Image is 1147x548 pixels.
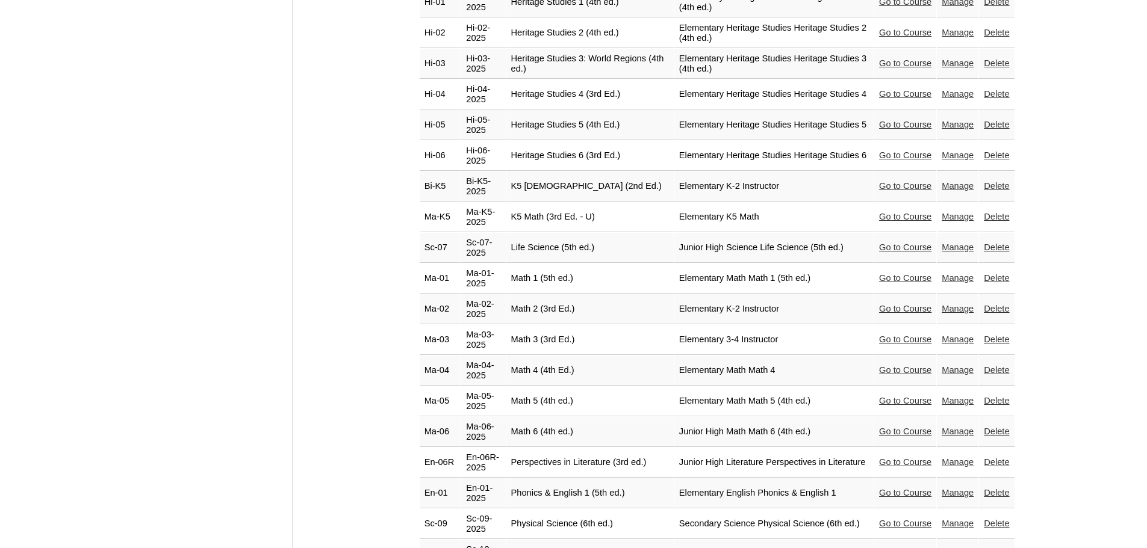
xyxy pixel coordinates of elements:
a: Go to Course [879,365,931,375]
td: Math 4 (4th Ed.) [506,356,674,386]
a: Go to Course [879,120,931,129]
a: Go to Course [879,457,931,467]
td: Perspectives in Literature (3rd ed.) [506,448,674,478]
td: Elementary Heritage Studies Heritage Studies 2 (4th ed.) [674,18,874,48]
td: Math 3 (3rd Ed.) [506,325,674,355]
a: Go to Course [879,519,931,528]
td: Hi-02 [420,18,461,48]
a: Delete [984,242,1009,252]
a: Manage [942,304,974,313]
td: Elementary K5 Math [674,202,874,232]
a: Manage [942,334,974,344]
td: Elementary 3-4 Instructor [674,325,874,355]
td: Ma-K5-2025 [461,202,505,232]
a: Manage [942,150,974,160]
td: Heritage Studies 5 (4th Ed.) [506,110,674,140]
a: Manage [942,396,974,405]
td: Ma-03-2025 [461,325,505,355]
a: Delete [984,150,1009,160]
td: Phonics & English 1 (5th ed.) [506,478,674,508]
a: Go to Course [879,242,931,252]
a: Delete [984,457,1009,467]
a: Manage [942,519,974,528]
td: Math 6 (4th ed.) [506,417,674,447]
td: Sc-07-2025 [461,233,505,263]
a: Delete [984,89,1009,99]
td: Ma-04-2025 [461,356,505,386]
a: Manage [942,89,974,99]
a: Delete [984,396,1009,405]
a: Manage [942,242,974,252]
td: Hi-05-2025 [461,110,505,140]
td: Sc-09 [420,509,461,539]
a: Delete [984,365,1009,375]
a: Go to Course [879,273,931,283]
a: Manage [942,28,974,37]
a: Delete [984,519,1009,528]
td: Sc-07 [420,233,461,263]
td: Ma-06-2025 [461,417,505,447]
td: Elementary Heritage Studies Heritage Studies 4 [674,79,874,109]
td: K5 Math (3rd Ed. - U) [506,202,674,232]
td: Elementary Heritage Studies Heritage Studies 5 [674,110,874,140]
a: Go to Course [879,58,931,68]
td: Math 2 (3rd Ed.) [506,294,674,324]
td: Junior High Math Math 6 (4th ed.) [674,417,874,447]
a: Delete [984,426,1009,436]
td: Ma-K5 [420,202,461,232]
td: Ma-03 [420,325,461,355]
a: Delete [984,28,1009,37]
td: Life Science (5th ed.) [506,233,674,263]
a: Manage [942,457,974,467]
td: Ma-02 [420,294,461,324]
td: Ma-01 [420,263,461,294]
td: Heritage Studies 3: World Regions (4th ed.) [506,49,674,79]
td: Ma-04 [420,356,461,386]
a: Delete [984,304,1009,313]
a: Go to Course [879,181,931,191]
a: Manage [942,488,974,497]
td: En-01 [420,478,461,508]
td: Physical Science (6th ed.) [506,509,674,539]
a: Go to Course [879,150,931,160]
td: Elementary K-2 Instructor [674,294,874,324]
a: Manage [942,365,974,375]
a: Manage [942,426,974,436]
td: Secondary Science Physical Science (6th ed.) [674,509,874,539]
td: Hi-05 [420,110,461,140]
a: Go to Course [879,212,931,221]
td: Hi-06-2025 [461,141,505,171]
a: Manage [942,212,974,221]
td: Elementary Heritage Studies Heritage Studies 3 (4th ed.) [674,49,874,79]
td: Ma-01-2025 [461,263,505,294]
td: Hi-03 [420,49,461,79]
a: Delete [984,181,1009,191]
td: Heritage Studies 2 (4th ed.) [506,18,674,48]
td: Elementary Math Math 1 (5th ed.) [674,263,874,294]
a: Go to Course [879,426,931,436]
td: Elementary Math Math 4 [674,356,874,386]
a: Go to Course [879,304,931,313]
a: Go to Course [879,334,931,344]
a: Delete [984,58,1009,68]
a: Go to Course [879,396,931,405]
td: Hi-06 [420,141,461,171]
td: Bi-K5 [420,171,461,202]
td: Hi-02-2025 [461,18,505,48]
td: En-06R-2025 [461,448,505,478]
td: Junior High Science Life Science (5th ed.) [674,233,874,263]
td: Ma-05 [420,386,461,416]
a: Delete [984,212,1009,221]
td: Bi-K5-2025 [461,171,505,202]
td: Ma-05-2025 [461,386,505,416]
td: En-01-2025 [461,478,505,508]
td: Elementary Heritage Studies Heritage Studies 6 [674,141,874,171]
td: En-06R [420,448,461,478]
td: Math 1 (5th ed.) [506,263,674,294]
a: Manage [942,58,974,68]
td: K5 [DEMOGRAPHIC_DATA] (2nd Ed.) [506,171,674,202]
td: Hi-03-2025 [461,49,505,79]
a: Delete [984,120,1009,129]
td: Ma-02-2025 [461,294,505,324]
a: Delete [984,273,1009,283]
